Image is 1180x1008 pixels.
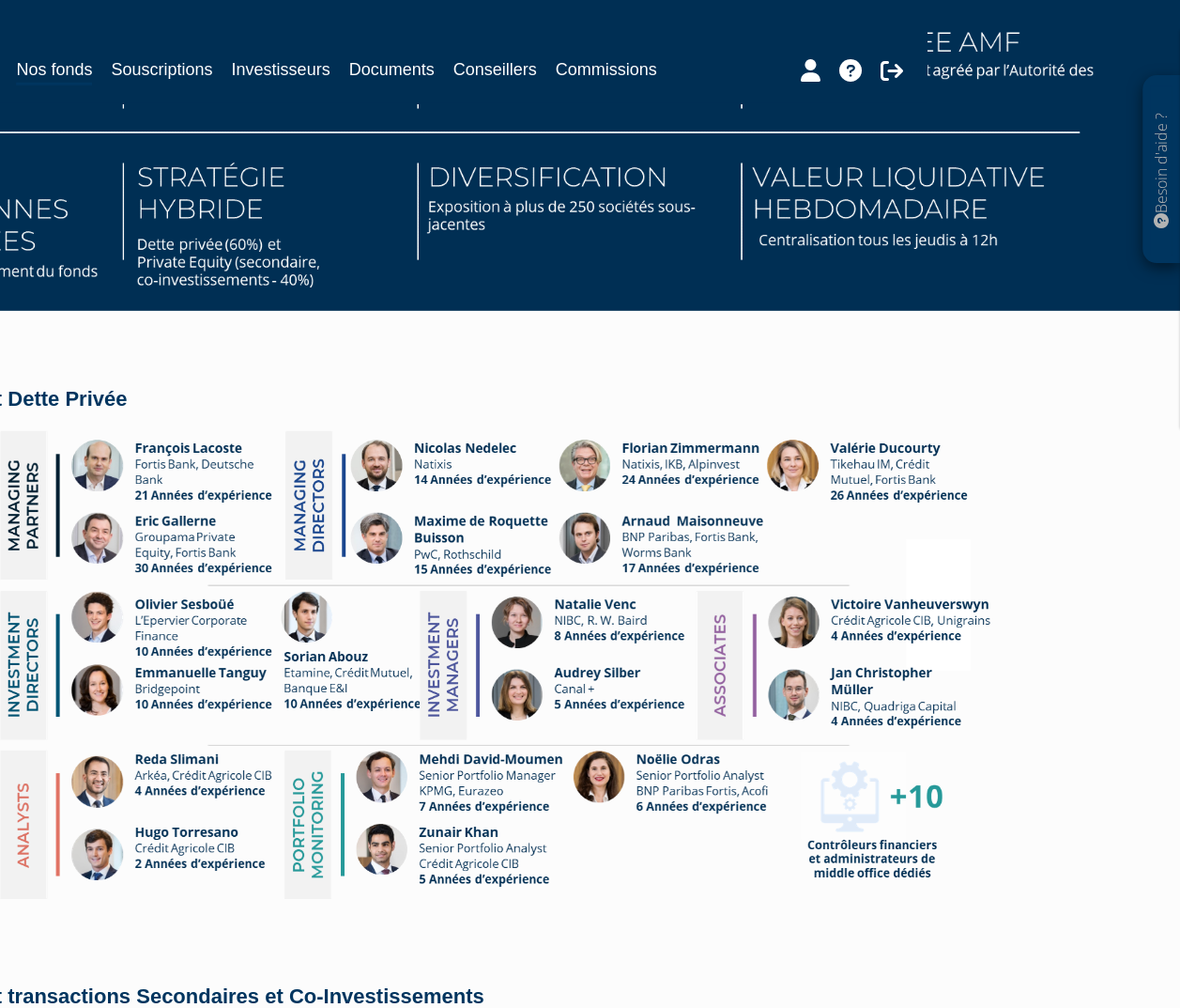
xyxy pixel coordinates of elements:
a: Souscriptions [111,56,212,83]
a: Documents [349,56,435,83]
p: Besoin d'aide ? [1151,85,1172,255]
a: Investisseurs [231,56,329,83]
a: Commissions [556,56,657,83]
a: Nos fonds [16,56,92,85]
a: Conseillers [453,56,537,83]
